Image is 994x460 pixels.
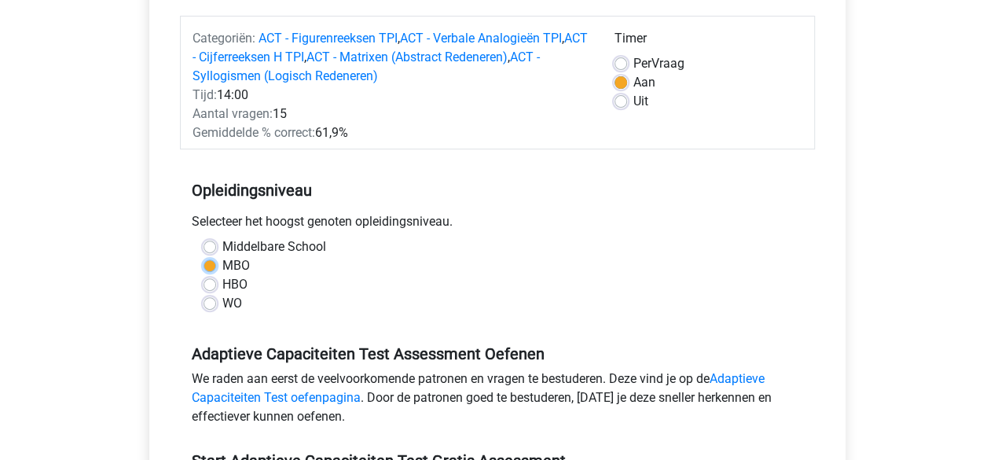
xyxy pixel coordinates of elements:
a: ACT - Verbale Analogieën TPI [400,31,562,46]
label: HBO [222,275,248,294]
div: 15 [181,105,603,123]
h5: Opleidingsniveau [192,175,803,206]
div: Timer [614,29,802,54]
span: Aantal vragen: [193,106,273,121]
label: Middelbare School [222,237,326,256]
div: We raden aan eerst de veelvoorkomende patronen en vragen te bestuderen. Deze vind je op de . Door... [180,370,815,432]
label: WO [222,294,242,313]
a: ACT - Matrixen (Abstract Redeneren) [306,50,508,64]
span: Tijd: [193,87,217,102]
a: ACT - Figurenreeksen TPI [259,31,398,46]
a: ACT - Syllogismen (Logisch Redeneren) [193,50,540,83]
span: Per [633,56,651,71]
label: Aan [633,73,655,92]
label: Uit [633,92,648,111]
h5: Adaptieve Capaciteiten Test Assessment Oefenen [192,344,803,363]
span: Categoriën: [193,31,255,46]
div: 61,9% [181,123,603,142]
label: MBO [222,256,250,275]
div: 14:00 [181,86,603,105]
label: Vraag [633,54,684,73]
span: Gemiddelde % correct: [193,125,315,140]
div: Selecteer het hoogst genoten opleidingsniveau. [180,212,815,237]
div: , , , , [181,29,603,86]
